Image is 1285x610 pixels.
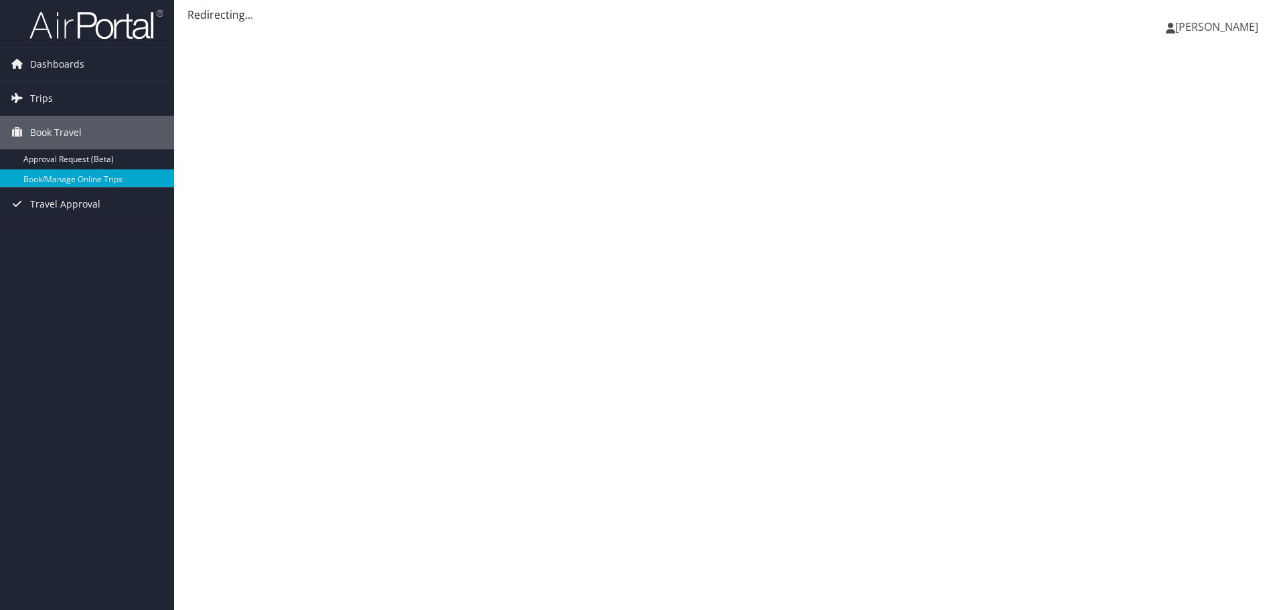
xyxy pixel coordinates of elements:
[1175,19,1258,34] span: [PERSON_NAME]
[30,82,53,115] span: Trips
[30,48,84,81] span: Dashboards
[30,116,82,149] span: Book Travel
[29,9,163,40] img: airportal-logo.png
[1166,7,1272,47] a: [PERSON_NAME]
[187,7,1272,23] div: Redirecting...
[30,187,100,221] span: Travel Approval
